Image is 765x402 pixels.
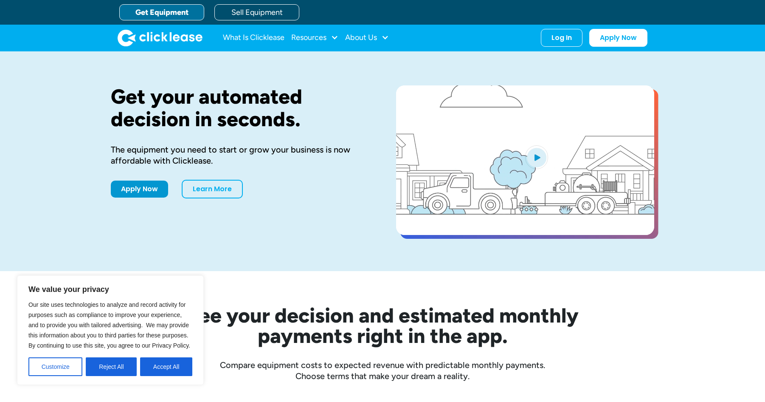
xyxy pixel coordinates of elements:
a: Apply Now [111,181,168,198]
div: We value your privacy [17,275,204,385]
img: Blue play button logo on a light blue circular background [525,145,548,169]
a: home [118,29,202,46]
button: Reject All [86,357,137,376]
span: Our site uses technologies to analyze and record activity for purposes such as compliance to impr... [28,301,190,349]
img: Clicklease logo [118,29,202,46]
div: Resources [291,29,338,46]
a: Apply Now [589,29,647,47]
h1: Get your automated decision in seconds. [111,85,369,130]
a: What Is Clicklease [223,29,284,46]
a: open lightbox [396,85,654,235]
button: Customize [28,357,82,376]
div: About Us [345,29,389,46]
button: Accept All [140,357,192,376]
div: Compare equipment costs to expected revenue with predictable monthly payments. Choose terms that ... [111,360,654,382]
div: Log In [551,34,572,42]
a: Get Equipment [119,4,204,20]
a: Learn More [182,180,243,198]
p: We value your privacy [28,284,192,294]
a: Sell Equipment [214,4,299,20]
h2: See your decision and estimated monthly payments right in the app. [145,305,620,346]
div: The equipment you need to start or grow your business is now affordable with Clicklease. [111,144,369,166]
